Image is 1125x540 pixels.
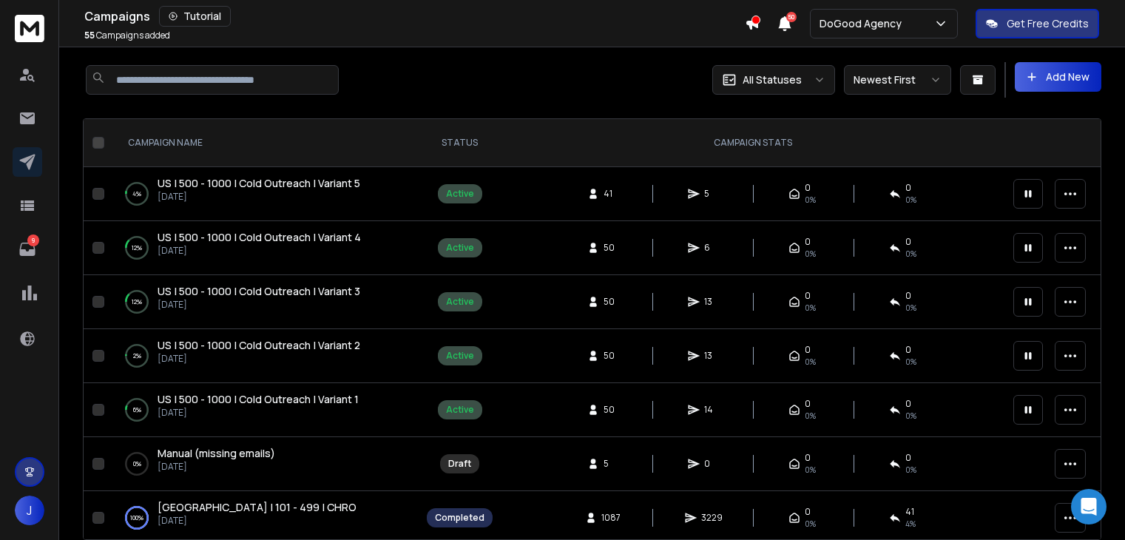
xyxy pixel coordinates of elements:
span: 0 [905,182,911,194]
span: 0 [905,398,911,410]
span: 41 [905,506,914,518]
th: STATUS [418,119,501,167]
div: Completed [435,512,484,524]
div: Active [446,296,474,308]
span: 55 [84,29,95,41]
span: 0 [704,458,719,470]
td: 0%Manual (missing emails)[DATE] [110,437,418,491]
span: 4 % [905,518,916,530]
span: 0 % [905,356,916,368]
a: US | 500 - 1000 | Cold Outreach | Variant 5 [158,176,360,191]
button: Get Free Credits [976,9,1099,38]
span: 13 [704,296,719,308]
span: 0% [805,248,816,260]
p: [DATE] [158,461,275,473]
span: 0 [805,290,811,302]
td: 12%US | 500 - 1000 | Cold Outreach | Variant 3[DATE] [110,275,418,329]
a: US | 500 - 1000 | Cold Outreach | Variant 4 [158,230,361,245]
p: Get Free Credits [1007,16,1089,31]
td: 12%US | 500 - 1000 | Cold Outreach | Variant 4[DATE] [110,221,418,275]
span: 5 [604,458,618,470]
div: Open Intercom Messenger [1071,489,1107,524]
p: 100 % [130,510,143,525]
p: 9 [27,234,39,246]
span: US | 500 - 1000 | Cold Outreach | Variant 4 [158,230,361,244]
p: 6 % [133,402,141,417]
div: Active [446,350,474,362]
span: 0 [805,398,811,410]
span: 50 [604,350,618,362]
span: 0% [805,302,816,314]
p: [DATE] [158,191,360,203]
th: CAMPAIGN STATS [501,119,1004,167]
span: 0 [805,452,811,464]
p: Campaigns added [84,30,170,41]
p: All Statuses [743,72,802,87]
span: [GEOGRAPHIC_DATA] | 101 - 499 | CHRO [158,500,357,514]
div: Active [446,188,474,200]
span: 5 [704,188,719,200]
span: 0% [905,464,916,476]
span: 0% [805,194,816,206]
p: 12 % [132,294,142,309]
p: 12 % [132,240,142,255]
span: 50 [604,296,618,308]
span: 0 [805,182,811,194]
div: Campaigns [84,6,745,27]
td: 2%US | 500 - 1000 | Cold Outreach | Variant 2[DATE] [110,329,418,383]
span: 0 [805,506,811,518]
span: 3229 [701,512,723,524]
span: 14 [704,404,719,416]
button: J [15,496,44,525]
div: Active [446,404,474,416]
p: 4 % [132,186,141,201]
p: 0 % [133,456,141,471]
span: US | 500 - 1000 | Cold Outreach | Variant 2 [158,338,360,352]
span: US | 500 - 1000 | Cold Outreach | Variant 3 [158,284,360,298]
span: Manual (missing emails) [158,446,275,460]
a: US | 500 - 1000 | Cold Outreach | Variant 2 [158,338,360,353]
span: 50 [604,404,618,416]
a: US | 500 - 1000 | Cold Outreach | Variant 1 [158,392,359,407]
span: US | 500 - 1000 | Cold Outreach | Variant 5 [158,176,360,190]
button: Add New [1015,62,1101,92]
p: 2 % [133,348,141,363]
span: 6 [704,242,719,254]
div: Active [446,242,474,254]
a: 9 [13,234,42,264]
span: 0 [805,236,811,248]
span: 0 [905,344,911,356]
span: 0 % [905,302,916,314]
th: CAMPAIGN NAME [110,119,418,167]
span: 0 [905,452,911,464]
span: 0% [805,464,816,476]
span: 0 [905,236,911,248]
a: US | 500 - 1000 | Cold Outreach | Variant 3 [158,284,360,299]
button: Tutorial [159,6,231,27]
span: 50 [604,242,618,254]
p: [DATE] [158,515,357,527]
span: US | 500 - 1000 | Cold Outreach | Variant 1 [158,392,359,406]
p: [DATE] [158,245,361,257]
button: Newest First [844,65,951,95]
div: Draft [448,458,471,470]
span: 0 [905,290,911,302]
p: [DATE] [158,353,360,365]
span: 0 [805,344,811,356]
span: 41 [604,188,618,200]
span: 13 [704,350,719,362]
span: 0% [805,518,816,530]
span: 0 % [905,248,916,260]
span: 0% [805,356,816,368]
span: 0 % [905,194,916,206]
td: 4%US | 500 - 1000 | Cold Outreach | Variant 5[DATE] [110,167,418,221]
span: 1087 [601,512,621,524]
p: [DATE] [158,299,360,311]
p: [DATE] [158,407,359,419]
p: DoGood Agency [820,16,908,31]
span: 0 % [905,410,916,422]
span: 50 [786,12,797,22]
a: Manual (missing emails) [158,446,275,461]
a: [GEOGRAPHIC_DATA] | 101 - 499 | CHRO [158,500,357,515]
